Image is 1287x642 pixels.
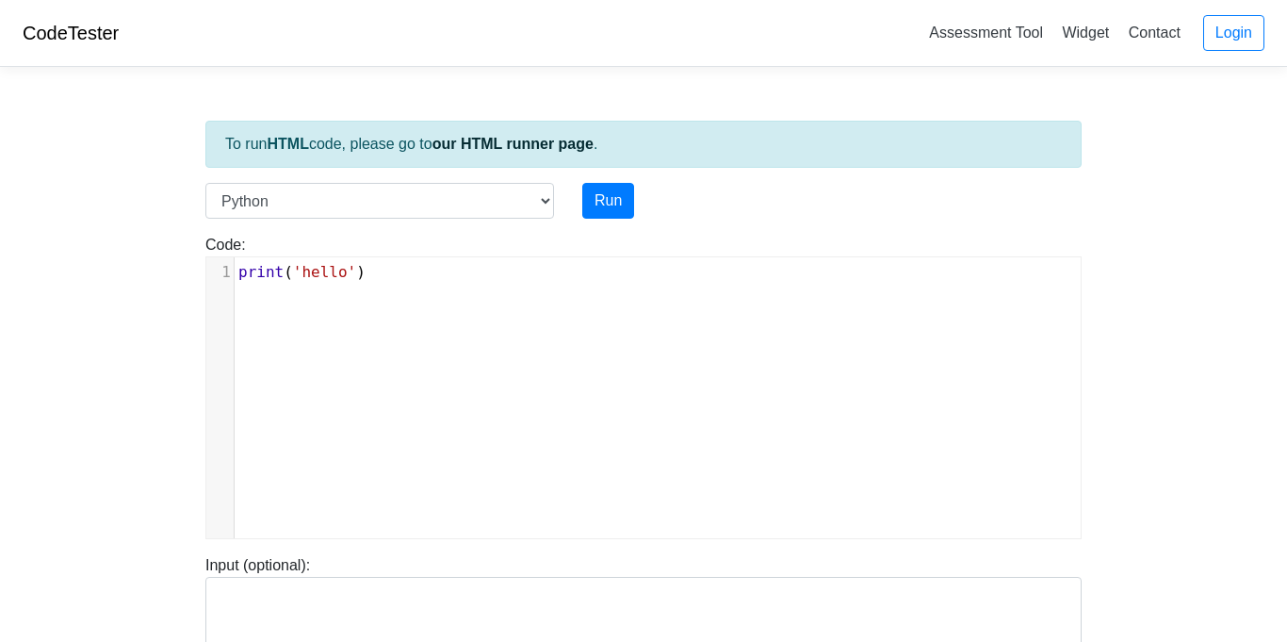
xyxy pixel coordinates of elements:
[238,263,284,281] span: print
[205,121,1082,168] div: To run code, please go to .
[191,234,1096,539] div: Code:
[921,17,1051,48] a: Assessment Tool
[582,183,634,219] button: Run
[293,263,356,281] span: 'hello'
[1121,17,1188,48] a: Contact
[238,263,366,281] span: ( )
[267,136,308,152] strong: HTML
[206,261,234,284] div: 1
[1054,17,1116,48] a: Widget
[432,136,594,152] a: our HTML runner page
[23,23,119,43] a: CodeTester
[1203,15,1264,51] a: Login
